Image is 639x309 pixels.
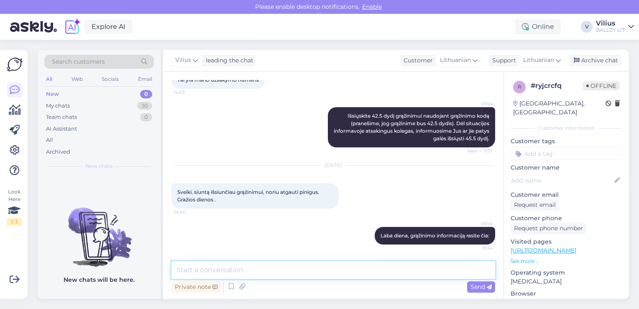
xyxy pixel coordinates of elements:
[531,81,583,91] div: # ryjcrcfq
[511,147,622,160] input: Add a tag
[38,193,161,268] img: No chats
[46,102,70,110] div: My chats
[523,56,554,65] span: Lithuanian
[136,74,154,85] div: Email
[461,100,493,107] span: Vilius
[171,281,221,293] div: Private note
[518,84,521,90] span: r
[400,56,433,65] div: Customer
[86,162,112,170] span: New chats
[7,188,22,226] div: Look Here
[511,237,622,246] p: Visited pages
[7,218,22,226] div: 1 / 3
[461,245,493,251] span: 15:34
[581,21,593,33] div: V
[511,277,622,286] p: [MEDICAL_DATA]
[511,298,622,307] p: Chrome [TECHNICAL_ID]
[175,56,191,65] span: Vilius
[513,99,606,117] div: [GEOGRAPHIC_DATA], [GEOGRAPHIC_DATA]
[174,209,205,215] span: 14:44
[569,55,621,66] div: Archive chat
[202,56,253,65] div: leading the chat
[511,163,622,172] p: Customer name
[7,57,23,72] img: Askly Logo
[461,220,493,227] span: Vilius
[84,20,133,34] a: Explore AI
[46,113,77,121] div: Team chats
[140,90,152,98] div: 0
[511,223,586,234] div: Request phone number
[177,189,320,203] span: Sveiki, siuntą išsiunčiau grąžinimui, noriu atgauti pinigus. Gražios dienos .
[64,276,135,284] p: New chats will be here.
[360,3,384,10] span: Enable
[511,176,613,185] input: Add name
[511,268,622,277] p: Operating system
[511,137,622,146] p: Customer tags
[177,77,259,83] span: Tai yra mano užsakymo numeris
[46,125,77,133] div: AI Assistant
[334,113,491,142] span: Išsiųskite 42.5 dydį grąžinimui naudojant grąžinimo kodą (pranešime, jog grąžinime bus 42.5 dydis...
[511,257,622,265] p: See more ...
[511,199,559,211] div: Request email
[515,19,561,34] div: Online
[140,113,152,121] div: 0
[46,136,53,144] div: All
[44,74,54,85] div: All
[174,89,205,95] span: 14:03
[440,56,471,65] span: Lithuanian
[511,191,622,199] p: Customer email
[461,148,493,154] span: Seen ✓ 17:17
[64,18,81,36] img: explore-ai
[470,283,492,291] span: Send
[137,102,152,110] div: 30
[381,232,489,239] span: Laba diena, grąžinimo informaciją rasite čia:
[596,20,634,33] a: ViliusBALLZY LIT
[46,90,59,98] div: New
[596,20,625,27] div: Vilius
[46,148,70,156] div: Archived
[511,214,622,223] p: Customer phone
[583,81,620,90] span: Offline
[511,124,622,132] div: Customer information
[489,56,516,65] div: Support
[511,289,622,298] p: Browser
[52,57,105,66] span: Search customers
[596,27,625,33] div: BALLZY LIT
[100,74,120,85] div: Socials
[511,247,576,254] a: [URL][DOMAIN_NAME]
[70,74,84,85] div: Web
[171,162,495,169] div: [DATE]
